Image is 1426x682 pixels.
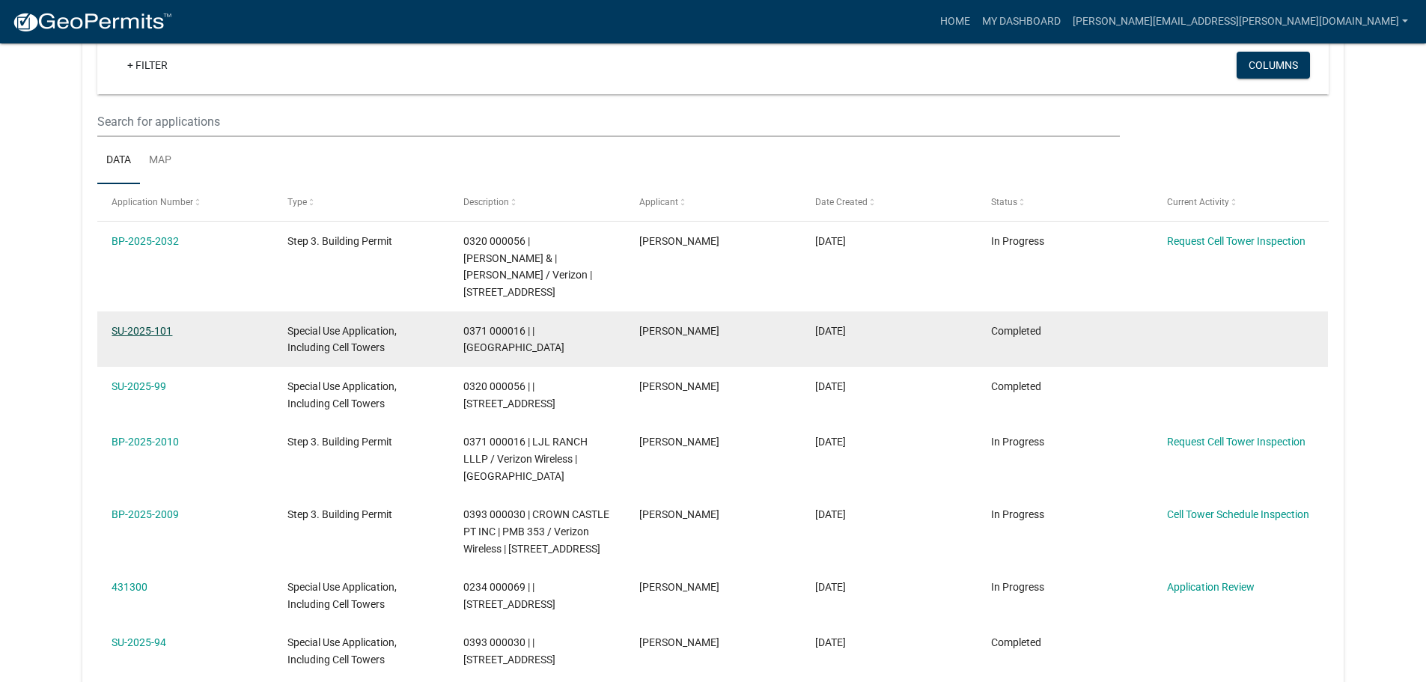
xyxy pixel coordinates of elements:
a: My Dashboard [976,7,1067,36]
span: Jeannie Koehl [639,436,719,448]
input: Search for applications [97,106,1119,137]
span: 0320 000056 | GOODWIN WILLIAM B & | ANITA SUE GOODWIN / Verizon | 583 OAK GROVE RD [463,235,592,298]
a: SU-2025-94 [112,636,166,648]
span: Jeannie Koehl [639,380,719,392]
datatable-header-cell: Application Number [97,184,273,220]
span: 06/26/2025 [815,508,846,520]
a: Cell Tower Schedule Inspection [1167,508,1309,520]
span: Current Activity [1167,197,1229,207]
span: In Progress [991,581,1044,593]
span: Completed [991,380,1041,392]
span: Type [287,197,307,207]
a: SU-2025-99 [112,380,166,392]
span: 07/22/2025 [815,235,846,247]
datatable-header-cell: Applicant [625,184,801,220]
datatable-header-cell: Type [273,184,449,220]
span: Jeannie Koehl [639,581,719,593]
span: 06/05/2025 [815,581,846,593]
span: Special Use Application, Including Cell Towers [287,636,397,666]
span: Status [991,197,1017,207]
span: 07/15/2025 [815,325,846,337]
datatable-header-cell: Current Activity [1152,184,1328,220]
a: + Filter [115,52,180,79]
span: 06/30/2025 [815,436,846,448]
span: Special Use Application, Including Cell Towers [287,325,397,354]
span: 0393 000030 | | 115 CORPORATE PARK EAST DR [463,636,555,666]
a: Application Review [1167,581,1255,593]
a: Home [934,7,976,36]
span: 05/23/2025 [815,636,846,648]
span: Jeannie Koehl [639,325,719,337]
a: [PERSON_NAME][EMAIL_ADDRESS][PERSON_NAME][DOMAIN_NAME] [1067,7,1414,36]
a: BP-2025-2009 [112,508,179,520]
button: Columns [1237,52,1310,79]
span: 0371 000016 | | LOWER BIG SPRINGS RD [463,325,564,354]
span: 07/01/2025 [815,380,846,392]
a: SU-2025-101 [112,325,172,337]
a: Request Cell Tower Inspection [1167,235,1305,247]
span: Completed [991,636,1041,648]
span: In Progress [991,235,1044,247]
span: Jeannie Koehl [639,235,719,247]
datatable-header-cell: Status [976,184,1152,220]
a: Request Cell Tower Inspection [1167,436,1305,448]
span: Date Created [815,197,868,207]
span: In Progress [991,508,1044,520]
a: Map [140,137,180,185]
span: Jeannie Koehl [639,636,719,648]
span: Application Number [112,197,193,207]
datatable-header-cell: Description [449,184,625,220]
a: BP-2025-2010 [112,436,179,448]
a: BP-2025-2032 [112,235,179,247]
a: Data [97,137,140,185]
span: Jeannie Koehl [639,508,719,520]
datatable-header-cell: Date Created [801,184,977,220]
span: Step 3. Building Permit [287,235,392,247]
span: In Progress [991,436,1044,448]
span: Special Use Application, Including Cell Towers [287,380,397,409]
span: Step 3. Building Permit [287,508,392,520]
span: 0320 000056 | | 583 OAK GROVE RD [463,380,555,409]
span: Completed [991,325,1041,337]
span: Step 3. Building Permit [287,436,392,448]
span: 0393 000030 | CROWN CASTLE PT INC | PMB 353 / Verizon Wireless | 115 CORPORATE PARK EAST DR [463,508,609,555]
span: Special Use Application, Including Cell Towers [287,581,397,610]
span: 0371 000016 | LJL RANCH LLLP / Verizon Wireless | LOWER BIG SPRINGS RD [463,436,588,482]
span: 0234 000069 | | 846 A CORINTH RD [463,581,555,610]
span: Applicant [639,197,678,207]
a: 431300 [112,581,147,593]
span: Description [463,197,509,207]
